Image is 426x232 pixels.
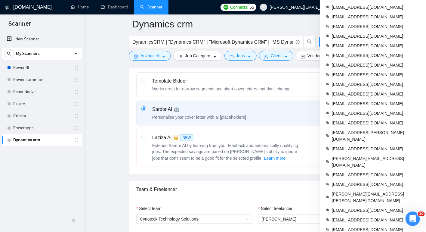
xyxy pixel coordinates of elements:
span: 55 [249,4,254,11]
span: [EMAIL_ADDRESS][DOMAIN_NAME] [332,146,420,152]
a: Power Bi [13,62,70,74]
li: New Scanner [2,33,82,45]
span: team [326,218,329,222]
span: [PERSON_NAME][EMAIL_ADDRESS][DOMAIN_NAME] [332,155,420,168]
span: holder [74,89,79,94]
span: team [326,15,329,19]
span: Scanner [4,19,36,32]
span: [EMAIL_ADDRESS][DOMAIN_NAME] [332,181,420,188]
span: Vendor [307,52,321,59]
span: team [326,25,329,28]
span: team [326,44,329,48]
span: [EMAIL_ADDRESS][DOMAIN_NAME] [332,91,420,97]
a: searchScanner [140,5,162,10]
span: [EMAIL_ADDRESS][DOMAIN_NAME] [332,14,420,20]
span: team [326,63,329,67]
span: user [264,54,268,59]
span: My Scanners [16,48,40,60]
input: Scanner name... [132,17,369,32]
span: Connects: [230,4,248,11]
span: Cynoteck Technology Solutions [140,215,248,224]
span: 10 [418,212,425,216]
span: [PERSON_NAME][EMAIL_ADDRESS][PERSON_NAME][DOMAIN_NAME] [332,191,420,204]
a: Power automate [13,74,70,86]
span: caret-down [213,54,217,59]
span: team [326,173,329,177]
span: folder [230,54,234,59]
span: team [326,92,329,96]
span: [PERSON_NAME] [262,217,296,221]
span: Learn more [264,155,286,161]
span: caret-down [284,54,288,59]
span: [EMAIL_ADDRESS][DOMAIN_NAME] [332,207,420,214]
span: Extends Sardor AI by learning from your feedback and automatically qualifying jobs. The expected ... [152,143,298,161]
span: team [326,147,329,151]
a: Dynamics crm [13,134,70,146]
span: team [326,196,329,199]
li: My Scanners [2,48,82,146]
span: [EMAIL_ADDRESS][DOMAIN_NAME] [332,120,420,126]
span: setting [134,54,138,59]
span: team [326,5,329,9]
span: [EMAIL_ADDRESS][DOMAIN_NAME] [332,110,420,117]
span: caret-down [247,54,252,59]
span: [EMAIL_ADDRESS][DOMAIN_NAME] [332,171,420,178]
span: [EMAIL_ADDRESS][DOMAIN_NAME] [332,217,420,223]
span: team [326,183,329,186]
span: [EMAIL_ADDRESS][DOMAIN_NAME] [332,62,420,68]
div: Template Bidder [152,77,292,85]
img: logo [5,3,9,12]
span: info-circle [296,40,300,44]
a: React Native [13,86,70,98]
span: [EMAIL_ADDRESS][DOMAIN_NAME] [332,33,420,39]
button: userClientcaret-down [259,51,293,61]
span: team [326,73,329,77]
label: Select freelancer: [258,205,294,212]
span: [EMAIL_ADDRESS][DOMAIN_NAME] [332,100,420,107]
iframe: Intercom live chat [406,212,420,226]
span: team [326,208,329,212]
span: bars [178,54,183,59]
button: barsJob Categorycaret-down [173,51,222,61]
span: [EMAIL_ADDRESS][DOMAIN_NAME] [332,23,420,30]
div: Works great for narrow segments and short cover letters that don't change. [152,86,292,92]
span: holder [74,126,79,130]
div: Sardor AI 🤖 [152,106,246,113]
span: team [326,54,329,57]
span: 👑 [173,134,179,141]
span: [EMAIL_ADDRESS][DOMAIN_NAME] [332,52,420,59]
span: [EMAIL_ADDRESS][DOMAIN_NAME] [332,4,420,11]
div: Team & Freelancer [136,181,374,198]
a: Copilot [13,110,70,122]
span: holder [74,114,79,118]
span: holder [74,65,79,70]
span: [EMAIL_ADDRESS][DOMAIN_NAME] [332,71,420,78]
span: team [326,121,329,125]
span: search [5,52,14,56]
button: settingAdvancedcaret-down [129,51,171,61]
button: idcardVendorcaret-down [296,51,332,61]
button: Laziza AI NEWExtends Sardor AI by learning from your feedback and automatically qualifying jobs. ... [264,155,286,162]
span: Advanced [140,52,159,59]
a: Powerapps [13,122,70,134]
span: user [261,5,266,9]
span: [EMAIL_ADDRESS][DOMAIN_NAME] [332,42,420,49]
button: search [304,36,316,48]
span: holder [74,77,79,82]
span: team [326,160,329,164]
span: [EMAIL_ADDRESS][PERSON_NAME][DOMAIN_NAME] [332,129,420,143]
button: folderJobscaret-down [224,51,257,61]
button: search [4,49,14,58]
span: team [326,102,329,105]
span: team [326,134,329,138]
span: team [326,228,329,231]
span: search [304,39,315,45]
span: NEW [180,134,193,141]
span: double-left [72,218,78,224]
a: homeHome [71,5,89,10]
span: caret-down [162,54,166,59]
span: [EMAIL_ADDRESS][DOMAIN_NAME] [332,81,420,88]
span: team [326,34,329,38]
a: dashboardDashboard [101,5,128,10]
label: Select team: [136,205,162,212]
